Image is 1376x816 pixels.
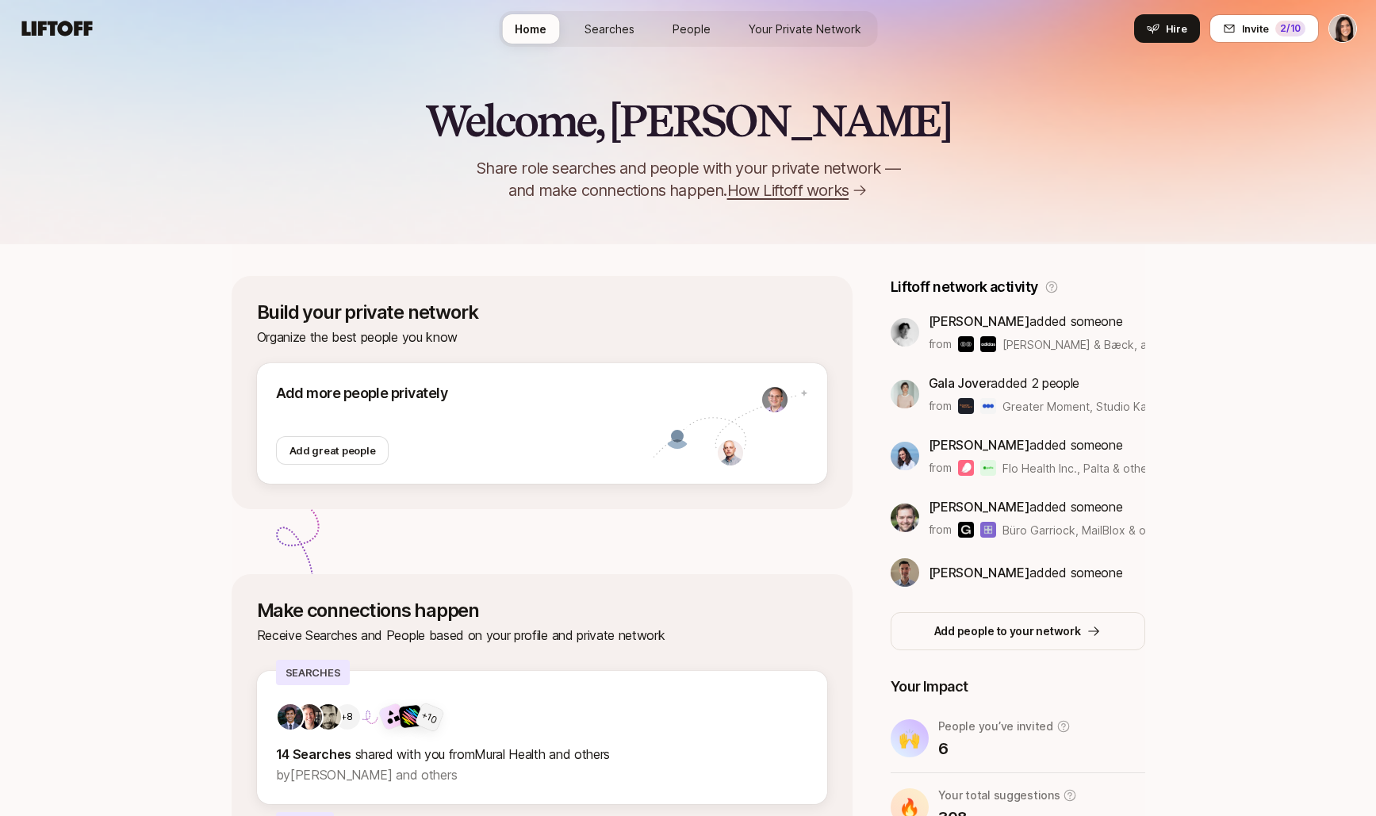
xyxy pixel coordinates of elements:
[938,737,1071,760] p: 6
[929,437,1030,453] span: [PERSON_NAME]
[660,14,723,44] a: People
[891,318,919,347] img: ACg8ocLuO8qwHnfcMAh8zEYnM3FCe90uBYJzurk_xwVZDpcmC3j02Fm2=s160-c
[502,14,559,44] a: Home
[297,704,322,730] img: 8cb3e434_9646_4a7a_9a3b_672daafcbcea.jpg
[749,22,861,36] span: Your Private Network
[257,600,827,622] p: Make connections happen
[1329,15,1356,42] img: Eleanor Morgan
[938,717,1053,736] p: People you’ve invited
[958,336,974,352] img: Bakken & Bæck
[929,435,1145,455] p: added someone
[1002,460,1145,477] span: Flo Health Inc., Palta & others
[891,719,929,757] div: 🙌
[278,704,303,730] img: 4640b0e7_2b03_4c4f_be34_fa460c2e5c38.jpg
[257,327,827,347] p: Organize the best people you know
[929,565,1030,580] span: [PERSON_NAME]
[958,460,974,476] img: Flo Health Inc.
[450,157,926,201] p: Share role searches and people with your private network — and make connections happen.
[257,625,827,646] p: Receive Searches and People based on your profile and private network
[891,504,919,532] img: 29c9c890_bc4d_403a_8b3b_d223074f78c4.jpg
[727,179,849,201] span: How Liftoff works
[419,707,439,727] div: + 10
[276,436,389,465] button: Add great people
[341,709,353,725] p: +8
[958,398,974,414] img: Greater Moment
[718,440,743,465] img: 1560179406029
[1134,14,1200,43] button: Hire
[1002,336,1145,353] span: [PERSON_NAME] & Bæck, adidas & others
[276,660,351,685] p: Searches
[572,14,647,44] a: Searches
[929,499,1030,515] span: [PERSON_NAME]
[665,423,690,449] img: 9c8pery4andzj6ohjkjp54ma2
[934,622,1081,641] p: Add people to your network
[929,458,952,477] p: from
[1002,522,1145,538] span: Büro Garriock, MailBlox & others
[1166,21,1187,36] span: Hire
[891,612,1145,650] button: Add people to your network
[515,22,546,36] span: Home
[355,746,610,762] span: shared with you from Mural Health and others
[980,398,996,414] img: Studio Kalok
[276,382,653,404] p: Add more people privately
[398,704,422,728] img: Yarn
[891,676,1145,698] p: Your Impact
[980,460,996,476] img: Palta
[1328,14,1357,43] button: Eleanor Morgan
[980,522,996,538] img: MailBlox
[276,764,808,785] p: by [PERSON_NAME] and others
[1242,21,1269,36] span: Invite
[891,380,919,408] img: ACg8ocKhcGRvChYzWN2dihFRyxedT7mU-5ndcsMXykEoNcm4V62MVdan=s160-c
[736,14,874,44] a: Your Private Network
[1275,21,1305,36] div: 2 /10
[673,22,711,36] span: People
[929,313,1030,329] span: [PERSON_NAME]
[929,335,952,354] p: from
[929,562,1123,583] p: added someone
[276,746,352,762] strong: 14 Searches
[727,179,868,201] a: How Liftoff works
[762,387,788,412] img: 1726861401364
[929,496,1145,517] p: added someone
[929,375,991,391] span: Gala Jover
[891,276,1038,298] p: Liftoff network activity
[891,442,919,470] img: 3b21b1e9_db0a_4655_a67f_ab9b1489a185.jpg
[929,311,1145,331] p: added someone
[316,704,341,730] img: 5645d9d2_9ee7_4686_ba2c_9eb8f9974f51.jpg
[891,558,919,587] img: bf8f663c_42d6_4f7d_af6b_5f71b9527721.jpg
[938,786,1060,805] p: Your total suggestions
[1002,400,1210,413] span: Greater Moment, Studio Kalok & others
[257,301,827,324] p: Build your private network
[585,22,634,36] span: Searches
[1209,14,1319,43] button: Invite2/10
[980,336,996,352] img: adidas
[425,97,951,144] h2: Welcome, [PERSON_NAME]
[929,520,952,539] p: from
[958,522,974,538] img: Büro Garriock
[929,397,952,416] p: from
[929,373,1145,393] p: added 2 people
